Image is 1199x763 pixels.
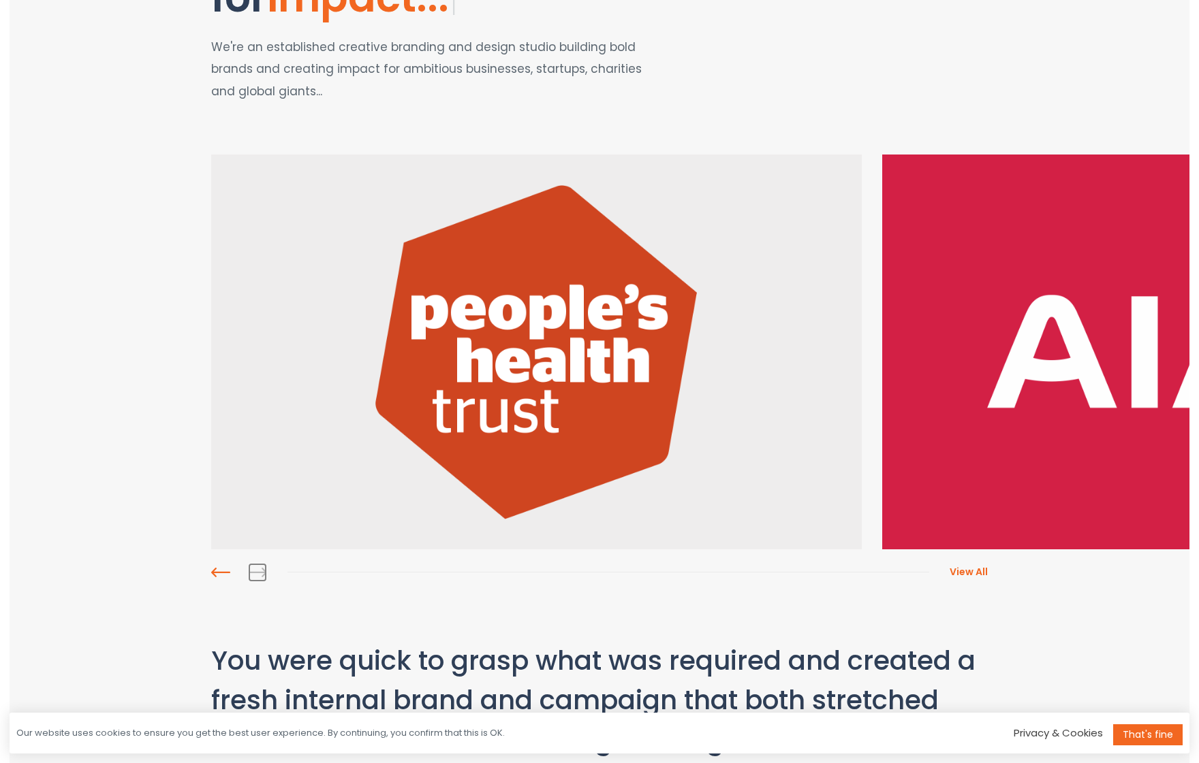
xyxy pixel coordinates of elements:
a: Privacy & Cookies [1014,726,1103,740]
a: View All [929,565,988,579]
p: We're an established creative branding and design studio building bold brands and creating impact... [211,36,656,102]
a: That's fine [1113,724,1183,745]
span: View All [950,565,988,579]
div: Our website uses cookies to ensure you get the best user experience. By continuing, you confirm t... [16,727,505,740]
